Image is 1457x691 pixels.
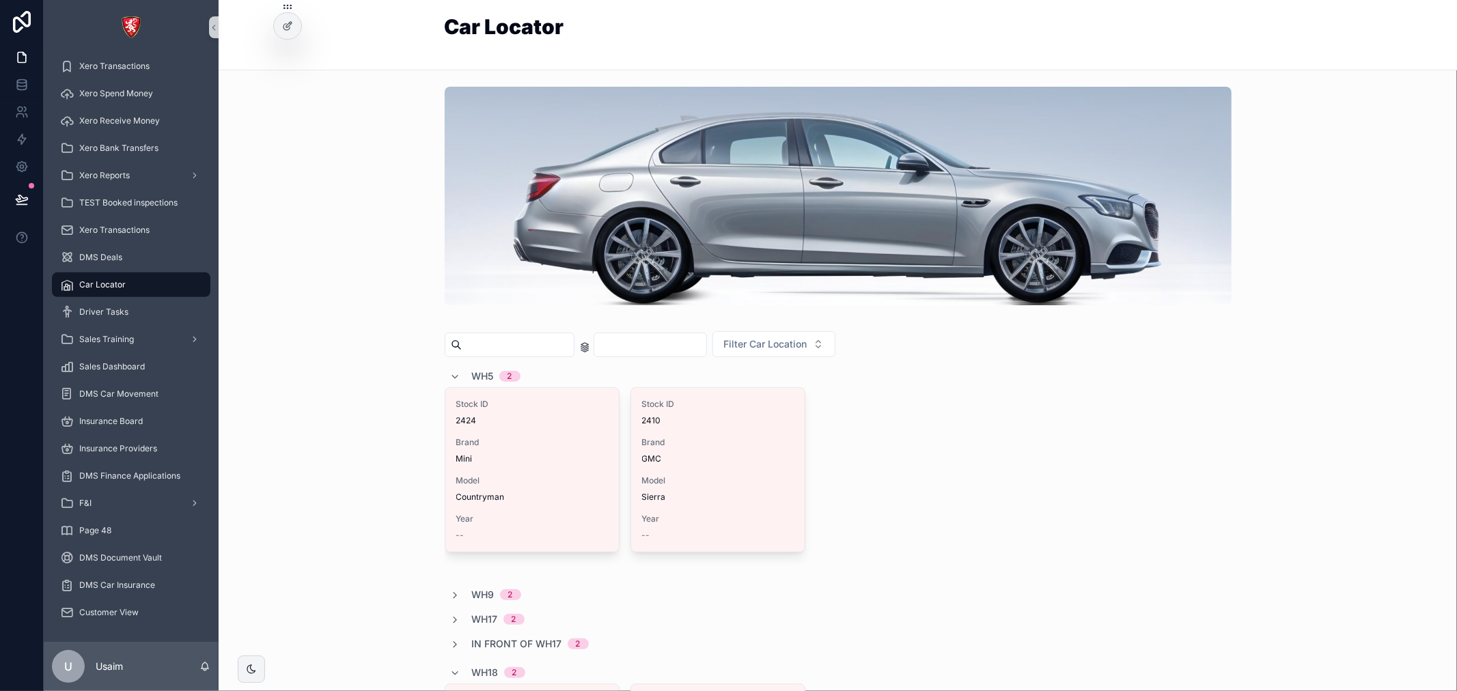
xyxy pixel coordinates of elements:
[456,453,473,464] span: Mini
[79,470,180,481] span: DMS Finance Applications
[52,163,210,188] a: Xero Reports
[79,443,157,454] span: Insurance Providers
[52,327,210,352] a: Sales Training
[64,658,72,675] span: U
[52,245,210,270] a: DMS Deals
[642,492,666,503] span: Sierra
[52,218,210,242] a: Xero Transactions
[508,589,513,600] div: 2
[79,607,139,618] span: Customer View
[52,436,210,461] a: Insurance Providers
[512,614,516,625] div: 2
[642,399,794,410] span: Stock ID
[79,334,134,345] span: Sales Training
[96,660,123,673] p: Usaim
[52,54,210,79] a: Xero Transactions
[642,453,662,464] span: GMC
[44,55,219,642] div: scrollable content
[445,387,620,552] a: Stock ID2424BrandMiniModelCountrymanYear--
[472,369,494,383] span: WH5
[52,518,210,543] a: Page 48
[79,498,92,509] span: F&I
[79,225,150,236] span: Xero Transactions
[445,16,564,37] h1: Car Locator
[52,409,210,434] a: Insurance Board
[52,272,210,297] a: Car Locator
[472,612,498,626] span: WH17
[79,525,111,536] span: Page 48
[52,81,210,106] a: Xero Spend Money
[79,197,178,208] span: TEST Booked inspections
[512,667,517,678] div: 2
[79,252,122,263] span: DMS Deals
[52,191,210,215] a: TEST Booked inspections
[472,666,499,679] span: WH18
[456,530,464,541] span: --
[576,638,581,649] div: 2
[52,546,210,570] a: DMS Document Vault
[472,588,495,602] span: WH9
[508,371,512,382] div: 2
[630,387,805,552] a: Stock ID2410BrandGMCModelSierraYear--
[79,307,128,318] span: Driver Tasks
[642,530,650,541] span: --
[52,354,210,379] a: Sales Dashboard
[52,491,210,516] a: F&I
[79,115,160,126] span: Xero Receive Money
[79,143,158,154] span: Xero Bank Transfers
[79,170,130,181] span: Xero Reports
[52,300,210,324] a: Driver Tasks
[456,399,608,410] span: Stock ID
[456,513,608,524] span: Year
[642,415,794,426] span: 2410
[642,475,794,486] span: Model
[120,16,142,38] img: App logo
[52,382,210,406] a: DMS Car Movement
[79,580,155,591] span: DMS Car Insurance
[642,513,794,524] span: Year
[79,552,162,563] span: DMS Document Vault
[79,88,153,99] span: Xero Spend Money
[472,637,562,651] span: In front of WH17
[456,437,608,448] span: Brand
[456,475,608,486] span: Model
[79,61,150,72] span: Xero Transactions
[724,337,807,351] span: Filter Car Location
[456,492,505,503] span: Countryman
[79,361,145,372] span: Sales Dashboard
[52,464,210,488] a: DMS Finance Applications
[79,279,126,290] span: Car Locator
[52,600,210,625] a: Customer View
[52,109,210,133] a: Xero Receive Money
[79,389,158,399] span: DMS Car Movement
[52,573,210,597] a: DMS Car Insurance
[456,415,608,426] span: 2424
[712,331,835,357] button: Select Button
[52,136,210,160] a: Xero Bank Transfers
[642,437,794,448] span: Brand
[79,416,143,427] span: Insurance Board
